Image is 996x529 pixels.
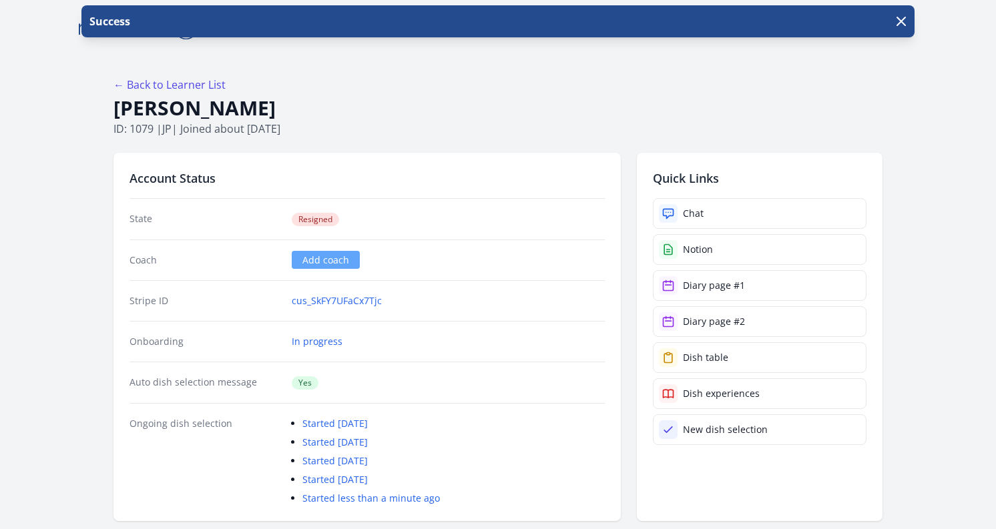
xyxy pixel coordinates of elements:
a: Dish table [653,342,866,373]
a: Diary page #2 [653,306,866,337]
span: Yes [292,376,318,390]
p: ID: 1079 | | Joined about [DATE] [113,121,883,137]
a: Diary page #1 [653,270,866,301]
a: Started [DATE] [302,473,368,486]
dt: Stripe ID [130,294,281,308]
div: Dish table [683,351,728,364]
div: Chat [683,207,704,220]
a: New dish selection [653,414,866,445]
dt: Ongoing dish selection [130,417,281,505]
dt: Coach [130,253,281,267]
div: New dish selection [683,423,768,436]
div: Diary page #1 [683,279,745,292]
span: jp [162,121,172,136]
a: Started [DATE] [302,417,368,430]
a: Chat [653,198,866,229]
a: Started [DATE] [302,436,368,448]
p: Success [87,13,130,29]
a: Dish experiences [653,378,866,409]
h2: Account Status [130,169,605,187]
h1: [PERSON_NAME] [113,95,883,121]
div: Notion [683,243,713,256]
div: Diary page #2 [683,315,745,328]
a: ← Back to Learner List [113,77,226,92]
dt: Onboarding [130,335,281,348]
a: Add coach [292,251,360,269]
dt: State [130,212,281,226]
span: Resigned [292,213,339,226]
h2: Quick Links [653,169,866,187]
dt: Auto dish selection message [130,376,281,390]
a: cus_SkFY7UFaCx7Tjc [292,294,382,308]
a: Started [DATE] [302,454,368,467]
div: Dish experiences [683,387,760,400]
a: Started less than a minute ago [302,492,440,504]
a: Notion [653,234,866,265]
a: In progress [292,335,342,348]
